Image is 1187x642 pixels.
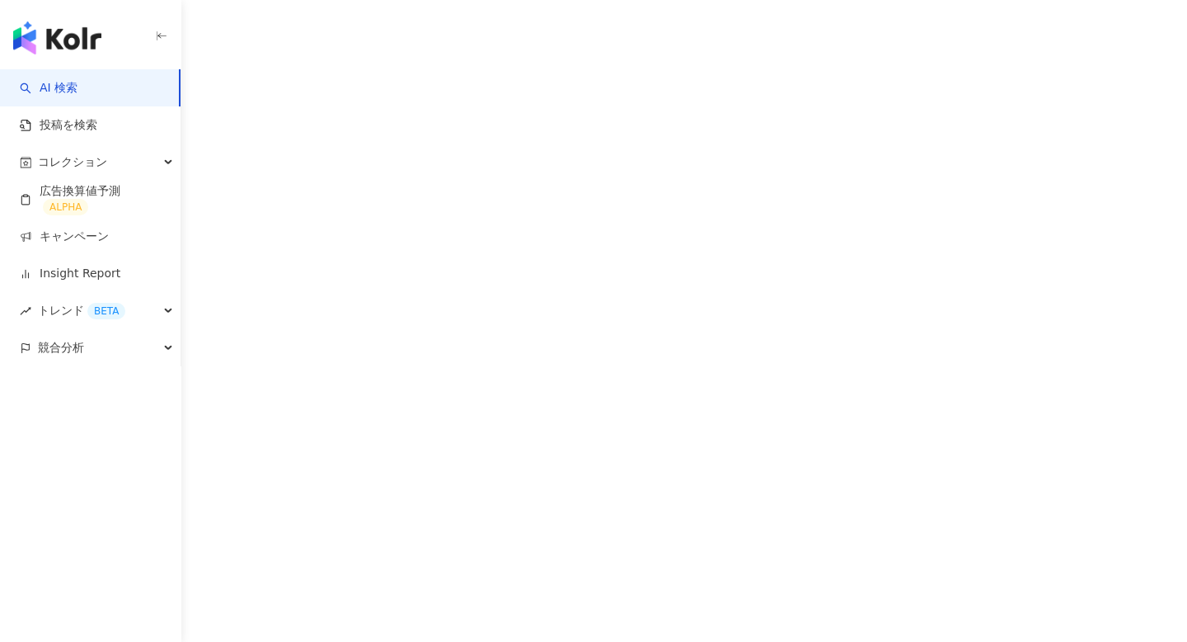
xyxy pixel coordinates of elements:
a: searchAI 検索 [20,80,77,97]
span: コレクション [38,144,107,181]
a: キャンペーン [20,229,109,245]
a: Insight Report [20,266,120,282]
span: トレンド [38,292,125,329]
img: logo [13,21,101,54]
a: 広告換算値予測ALPHA [20,183,167,216]
div: BETA [87,303,125,319]
span: rise [20,305,31,317]
a: 投稿を検索 [20,117,97,134]
span: 競合分析 [38,329,84,366]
